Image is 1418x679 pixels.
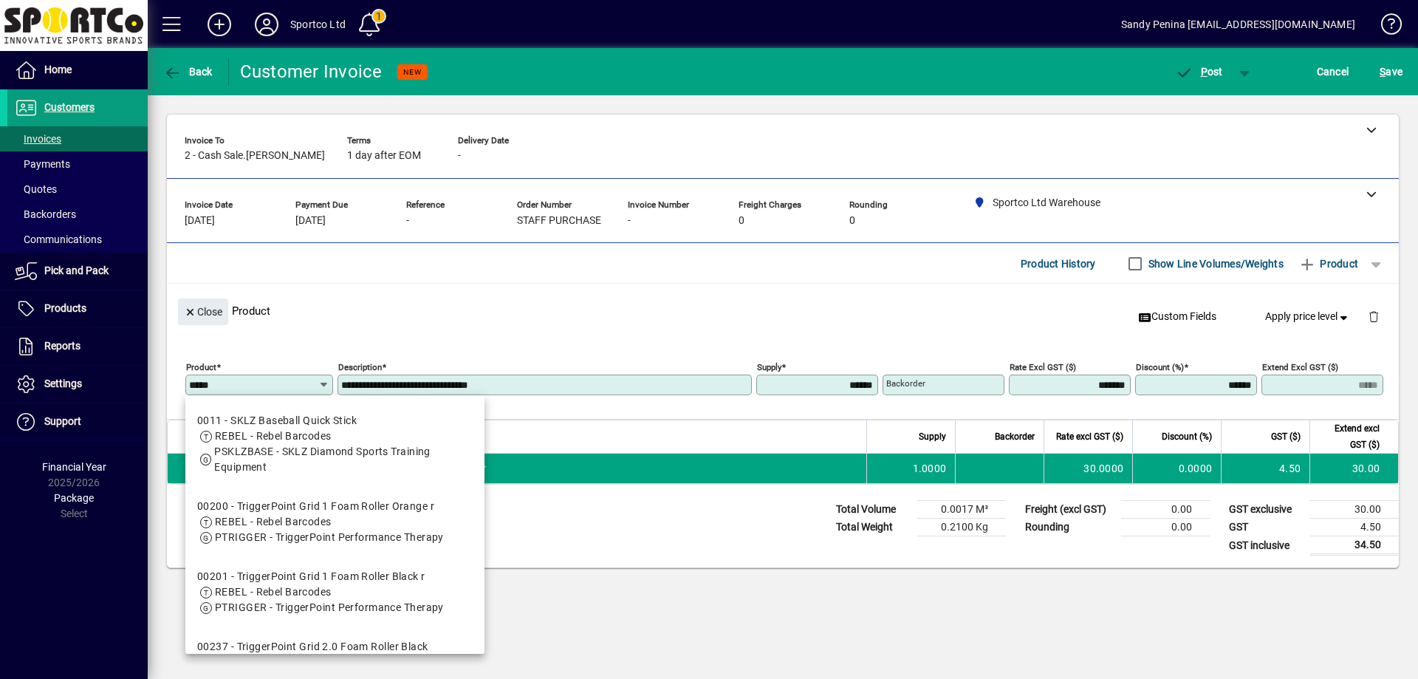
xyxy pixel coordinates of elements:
span: REBEL - Rebel Barcodes [215,430,332,442]
a: Backorders [7,202,148,227]
span: [DATE] [185,215,215,227]
span: REBEL - Rebel Barcodes [215,586,332,598]
span: Rate excl GST ($) [1056,429,1123,445]
mat-option: 0011 - SKLZ Baseball Quick Stick [185,401,484,487]
span: Extend excl GST ($) [1319,420,1380,453]
span: STAFF PURCHASE [517,215,601,227]
span: Backorders [15,208,76,220]
button: Save [1376,58,1406,85]
span: [DATE] [295,215,326,227]
button: Custom Fields [1132,304,1222,330]
a: Pick and Pack [7,253,148,290]
div: Customer Invoice [240,60,383,83]
td: 0.0000 [1132,454,1221,483]
app-page-header-button: Back [148,58,229,85]
a: Knowledge Base [1370,3,1400,51]
span: 2 - Cash Sale.[PERSON_NAME] [185,150,325,162]
span: Communications [15,233,102,245]
span: - [406,215,409,227]
mat-label: Rate excl GST ($) [1010,362,1076,372]
span: P [1201,66,1208,78]
td: Freight (excl GST) [1018,501,1121,519]
td: 30.00 [1309,454,1398,483]
button: Cancel [1313,58,1353,85]
td: Total Volume [829,501,917,519]
button: Product [1291,250,1366,277]
span: Cancel [1317,60,1349,83]
mat-label: Discount (%) [1136,362,1184,372]
span: Close [184,300,222,324]
span: Custom Fields [1138,309,1216,324]
mat-label: Description [338,362,382,372]
span: Financial Year [42,461,106,473]
div: 0011 - SKLZ Baseball Quick Stick [197,413,473,429]
span: Reports [44,340,81,352]
span: Support [44,415,81,427]
span: Products [44,302,86,314]
td: 0.2100 Kg [917,519,1006,536]
span: 0 [739,215,744,227]
td: Total Weight [829,519,917,536]
a: Products [7,290,148,327]
span: Backorder [995,429,1035,445]
span: ost [1175,66,1223,78]
span: Supply [919,429,946,445]
span: Customers [44,101,95,113]
div: 00201 - TriggerPoint Grid 1 Foam Roller Black r [197,569,444,584]
a: Communications [7,227,148,252]
span: GST ($) [1271,429,1301,445]
mat-label: Product [186,362,216,372]
div: 30.0000 [1053,461,1123,476]
span: PTRIGGER - TriggerPoint Performance Therapy [215,601,444,613]
a: Home [7,52,148,89]
a: Settings [7,366,148,403]
span: Package [54,492,94,504]
span: Pick and Pack [44,265,109,276]
span: PTRIGGER - TriggerPoint Performance Therapy [215,531,444,543]
td: 30.00 [1310,501,1399,519]
button: Apply price level [1259,304,1357,330]
span: Back [163,66,213,78]
span: Product [1298,252,1358,276]
button: Product History [1015,250,1102,277]
a: Payments [7,151,148,177]
mat-label: Extend excl GST ($) [1262,362,1338,372]
td: 4.50 [1221,454,1309,483]
button: Post [1168,58,1230,85]
span: REBEL - Rebel Barcodes [215,516,332,528]
span: 0 [849,215,855,227]
span: 1.0000 [913,461,947,476]
td: GST inclusive [1222,536,1310,555]
button: Add [196,11,243,38]
mat-option: 00201 - TriggerPoint Grid 1 Foam Roller Black r [185,557,484,627]
div: 00200 - TriggerPoint Grid 1 Foam Roller Orange r [197,499,444,514]
td: 0.00 [1121,501,1210,519]
span: - [458,150,461,162]
span: PSKLZBASE - SKLZ Diamond Sports Training Equipment [214,446,431,473]
a: Quotes [7,177,148,202]
button: Close [178,298,228,325]
a: Support [7,403,148,440]
app-page-header-button: Close [174,304,232,318]
span: Home [44,64,72,75]
a: Reports [7,328,148,365]
span: Invoices [15,133,61,145]
button: Profile [243,11,290,38]
td: GST exclusive [1222,501,1310,519]
div: Sportco Ltd [290,13,346,36]
td: 0.0017 M³ [917,501,1006,519]
app-page-header-button: Delete [1356,310,1391,323]
mat-option: 00200 - TriggerPoint Grid 1 Foam Roller Orange r [185,487,484,557]
td: GST [1222,519,1310,536]
span: ave [1380,60,1402,83]
td: 0.00 [1121,519,1210,536]
span: Quotes [15,183,57,195]
span: - [628,215,631,227]
span: Product History [1021,252,1096,276]
mat-label: Backorder [886,378,925,389]
td: 34.50 [1310,536,1399,555]
span: Apply price level [1265,309,1351,324]
div: Product [167,284,1399,338]
span: NEW [403,67,422,77]
mat-label: Supply [757,362,781,372]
